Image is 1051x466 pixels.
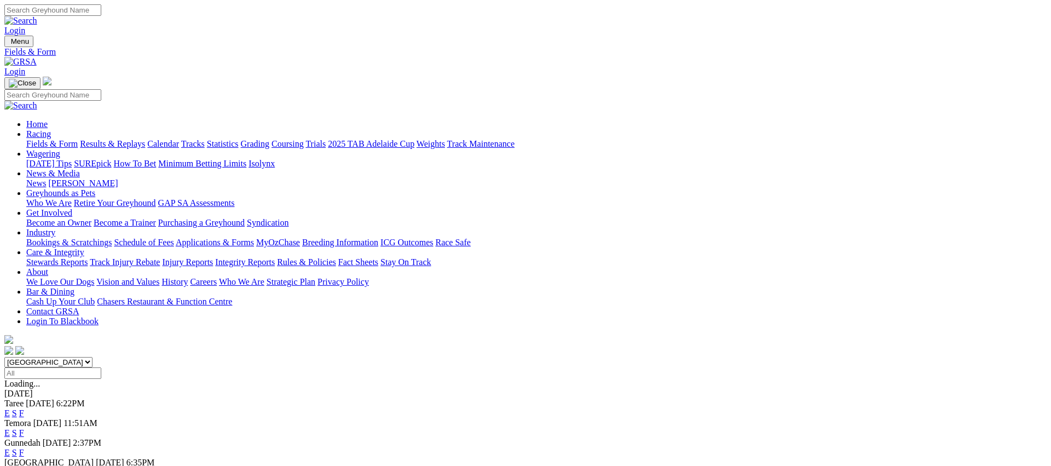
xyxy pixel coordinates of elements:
[74,198,156,208] a: Retire Your Greyhound
[19,428,24,438] a: F
[380,257,431,267] a: Stay On Track
[447,139,515,148] a: Track Maintenance
[12,428,17,438] a: S
[26,238,112,247] a: Bookings & Scratchings
[26,198,72,208] a: Who We Are
[26,267,48,277] a: About
[26,169,80,178] a: News & Media
[302,238,378,247] a: Breeding Information
[11,37,29,45] span: Menu
[4,335,13,344] img: logo-grsa-white.png
[267,277,315,286] a: Strategic Plan
[43,438,71,447] span: [DATE]
[4,379,40,388] span: Loading...
[241,139,269,148] a: Grading
[435,238,470,247] a: Race Safe
[219,277,264,286] a: Who We Are
[114,238,174,247] a: Schedule of Fees
[12,409,17,418] a: S
[114,159,157,168] a: How To Bet
[4,4,101,16] input: Search
[158,218,245,227] a: Purchasing a Greyhound
[26,317,99,326] a: Login To Blackbook
[215,257,275,267] a: Integrity Reports
[4,428,10,438] a: E
[80,139,145,148] a: Results & Replays
[158,159,246,168] a: Minimum Betting Limits
[158,198,235,208] a: GAP SA Assessments
[272,139,304,148] a: Coursing
[305,139,326,148] a: Trials
[26,297,95,306] a: Cash Up Your Club
[94,218,156,227] a: Become a Trainer
[4,346,13,355] img: facebook.svg
[26,188,95,198] a: Greyhounds as Pets
[33,418,62,428] span: [DATE]
[161,277,188,286] a: History
[4,47,1047,57] a: Fields & Form
[4,26,25,35] a: Login
[26,179,1047,188] div: News & Media
[338,257,378,267] a: Fact Sheets
[4,67,25,76] a: Login
[15,346,24,355] img: twitter.svg
[328,139,414,148] a: 2025 TAB Adelaide Cup
[26,238,1047,248] div: Industry
[97,297,232,306] a: Chasers Restaurant & Function Centre
[26,257,88,267] a: Stewards Reports
[247,218,288,227] a: Syndication
[74,159,111,168] a: SUREpick
[26,277,94,286] a: We Love Our Dogs
[9,79,36,88] img: Close
[4,409,10,418] a: E
[4,57,37,67] img: GRSA
[26,139,1047,149] div: Racing
[26,297,1047,307] div: Bar & Dining
[12,448,17,457] a: S
[277,257,336,267] a: Rules & Policies
[26,399,54,408] span: [DATE]
[380,238,433,247] a: ICG Outcomes
[26,257,1047,267] div: Care & Integrity
[26,248,84,257] a: Care & Integrity
[249,159,275,168] a: Isolynx
[26,287,74,296] a: Bar & Dining
[26,129,51,139] a: Racing
[317,277,369,286] a: Privacy Policy
[181,139,205,148] a: Tracks
[96,277,159,286] a: Vision and Values
[26,228,55,237] a: Industry
[26,139,78,148] a: Fields & Form
[4,418,31,428] span: Temora
[26,159,1047,169] div: Wagering
[43,77,51,85] img: logo-grsa-white.png
[19,409,24,418] a: F
[4,36,33,47] button: Toggle navigation
[4,367,101,379] input: Select date
[26,159,72,168] a: [DATE] Tips
[26,119,48,129] a: Home
[56,399,85,408] span: 6:22PM
[90,257,160,267] a: Track Injury Rebate
[26,198,1047,208] div: Greyhounds as Pets
[19,448,24,457] a: F
[4,89,101,101] input: Search
[26,208,72,217] a: Get Involved
[48,179,118,188] a: [PERSON_NAME]
[4,77,41,89] button: Toggle navigation
[207,139,239,148] a: Statistics
[63,418,97,428] span: 11:51AM
[190,277,217,286] a: Careers
[4,389,1047,399] div: [DATE]
[4,16,37,26] img: Search
[26,307,79,316] a: Contact GRSA
[162,257,213,267] a: Injury Reports
[4,438,41,447] span: Gunnedah
[4,399,24,408] span: Taree
[26,277,1047,287] div: About
[417,139,445,148] a: Weights
[26,149,60,158] a: Wagering
[4,101,37,111] img: Search
[26,218,91,227] a: Become an Owner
